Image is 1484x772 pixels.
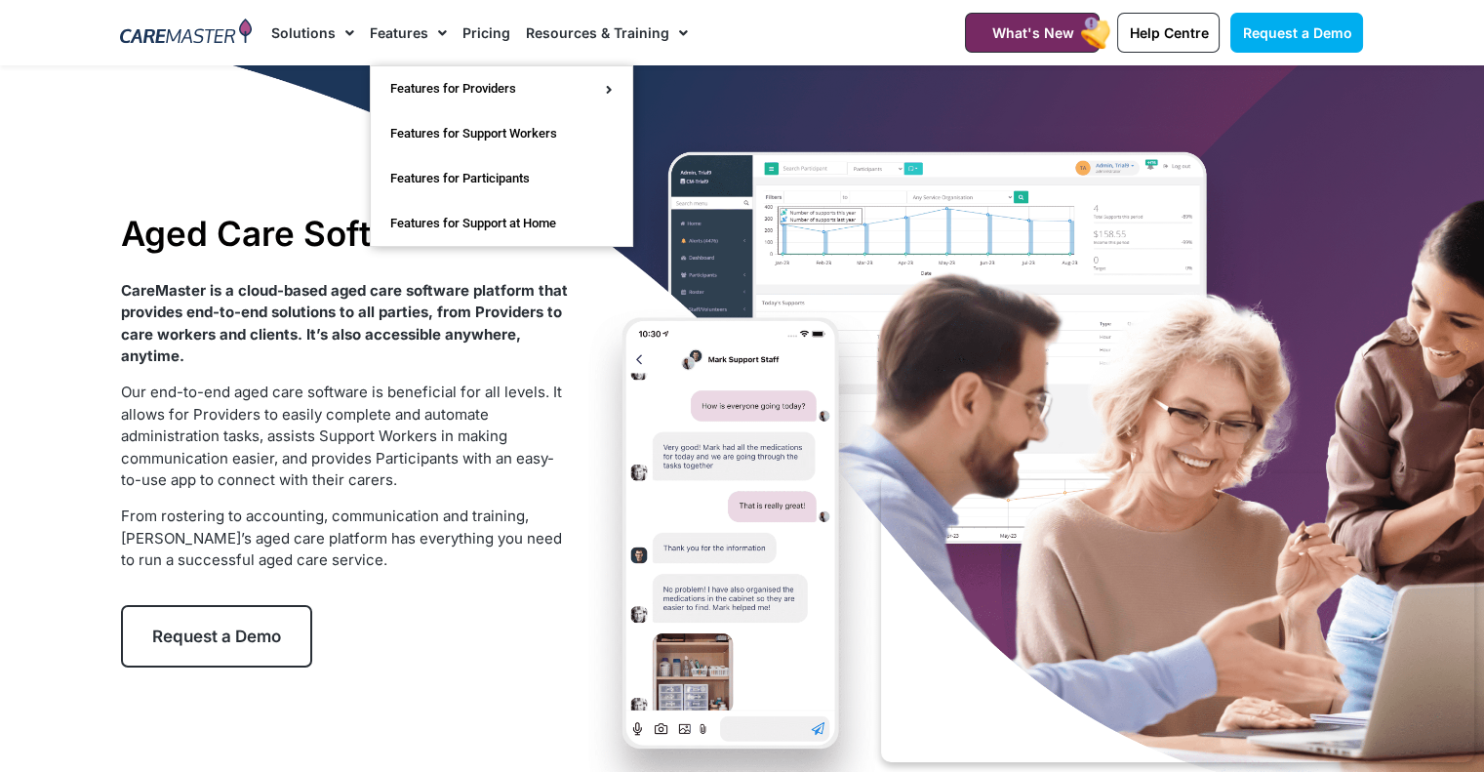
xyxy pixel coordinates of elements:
a: Help Centre [1117,13,1220,53]
strong: CareMaster is a cloud-based aged care software platform that provides end-to-end solutions to all... [121,281,568,366]
a: End-to-End NDIS Software [272,156,534,201]
img: CareMaster Logo [120,19,252,48]
a: AI Roster Optimiser [272,66,534,111]
a: Features for Support at Home [371,201,632,246]
span: Request a Demo [1242,24,1351,41]
a: Aged Care Software [272,201,534,246]
a: Features for Participants [371,156,632,201]
iframe: Popup CTA [881,473,1474,762]
h1: Aged Care Software [121,213,569,254]
ul: Solutions [271,65,535,337]
a: Request a Demo [1230,13,1363,53]
a: Features for Providers [371,66,632,111]
ul: Features [370,65,633,247]
span: From rostering to accounting, communication and training, [PERSON_NAME]’s aged care platform has ... [121,507,562,569]
a: Provider Types Supported [272,246,534,291]
a: Request a Demo [121,605,312,668]
a: NDIS Software for Small Providers [272,111,534,156]
a: What's New [965,13,1100,53]
span: Our end-to-end aged care software is beneficial for all levels. It allows for Providers to easily... [121,383,562,489]
span: What's New [991,24,1073,41]
span: Help Centre [1129,24,1208,41]
a: Features for Support Workers [371,111,632,156]
span: Request a Demo [152,627,281,646]
a: Integrations [272,291,534,336]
